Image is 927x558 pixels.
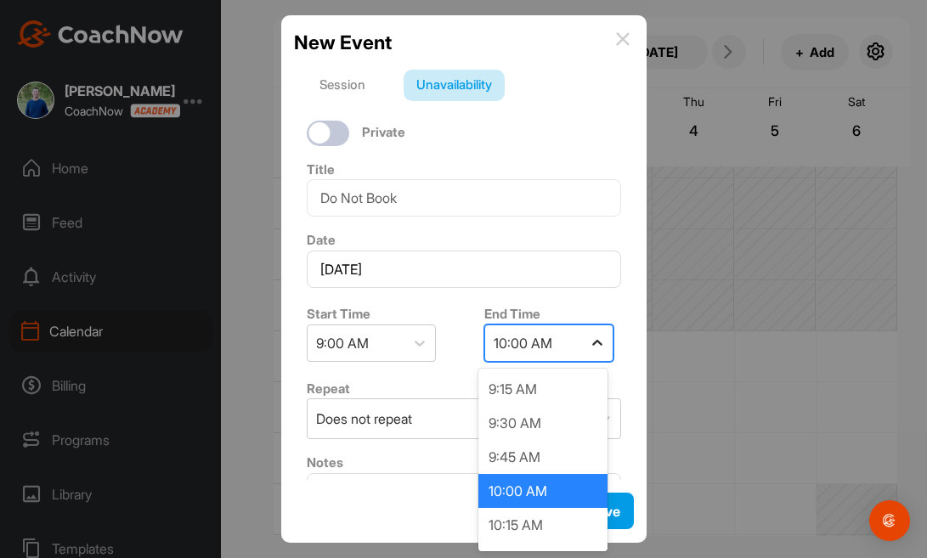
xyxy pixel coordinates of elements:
[307,454,343,471] label: Notes
[307,70,378,102] div: Session
[362,123,405,143] label: Private
[478,406,608,440] div: 9:30 AM
[494,333,552,353] div: 10:00 AM
[294,28,392,57] h2: New Event
[316,333,369,353] div: 9:00 AM
[478,474,608,508] div: 10:00 AM
[478,372,608,406] div: 9:15 AM
[616,32,630,46] img: info
[478,440,608,474] div: 9:45 AM
[307,161,335,178] label: Title
[478,508,608,542] div: 10:15 AM
[307,179,621,217] input: Event Name
[404,70,505,102] div: Unavailability
[307,306,370,322] label: Start Time
[307,380,350,397] label: Repeat
[484,306,540,322] label: End Time
[869,500,910,541] div: Open Intercom Messenger
[316,409,412,429] div: Does not repeat
[307,251,621,288] input: Select Date
[307,232,336,248] label: Date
